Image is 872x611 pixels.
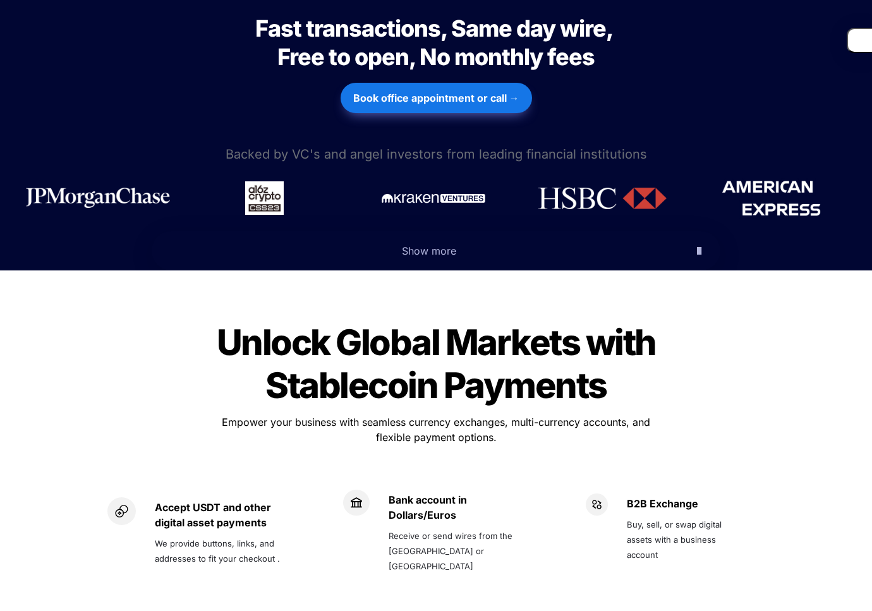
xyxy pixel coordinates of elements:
[627,497,698,510] strong: B2B Exchange
[222,416,653,444] span: Empower your business with seamless currency exchanges, multi-currency accounts, and flexible pay...
[389,531,515,571] span: Receive or send wires from the [GEOGRAPHIC_DATA] or [GEOGRAPHIC_DATA]
[152,231,720,270] button: Show more
[341,76,532,119] a: Book office appointment or call →
[402,245,456,257] span: Show more
[217,321,662,407] span: Unlock Global Markets with Stablecoin Payments
[155,538,280,564] span: We provide buttons, links, and addresses to fit your checkout .
[226,147,647,162] span: Backed by VC's and angel investors from leading financial institutions
[627,519,724,560] span: Buy, sell, or swap digital assets with a business account
[341,83,532,113] button: Book office appointment or call →
[389,493,469,521] strong: Bank account in Dollars/Euros
[255,15,617,71] span: Fast transactions, Same day wire, Free to open, No monthly fees
[155,501,274,529] strong: Accept USDT and other digital asset payments
[353,92,519,104] strong: Book office appointment or call →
